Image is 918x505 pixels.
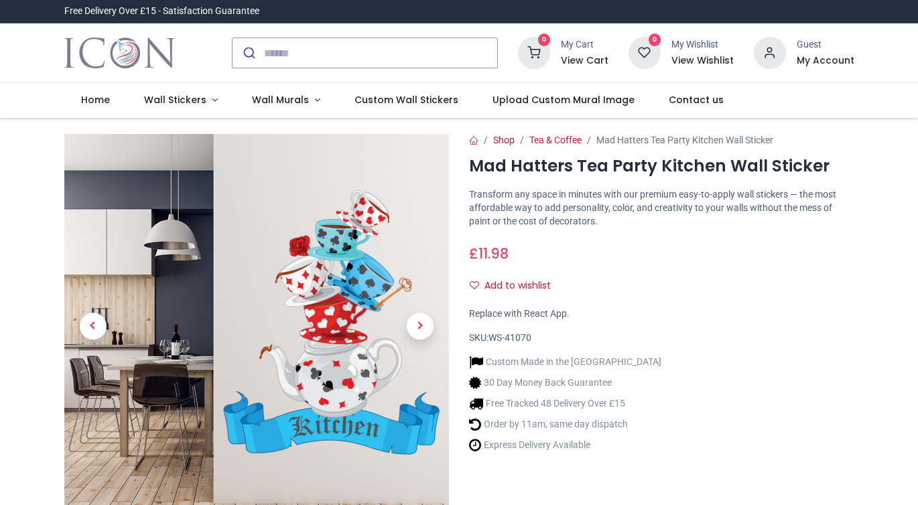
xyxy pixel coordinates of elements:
button: Submit [233,38,264,68]
div: Free Delivery Over £15 - Satisfaction Guarantee [64,5,259,18]
span: 11.98 [478,244,509,263]
a: Logo of Icon Wall Stickers [64,34,175,72]
a: View Wishlist [671,54,734,68]
a: My Account [797,54,854,68]
h1: Mad Hatters Tea Party Kitchen Wall Sticker [469,155,854,177]
div: My Wishlist [671,38,734,52]
a: Next [391,192,449,461]
a: 0 [629,47,661,58]
span: Custom Wall Stickers [354,93,458,106]
p: Transform any space in minutes with our premium easy-to-apply wall stickers — the most affordable... [469,188,854,228]
a: View Cart [561,54,608,68]
span: Home [81,93,110,106]
i: Add to wishlist [470,281,479,290]
li: Express Delivery Available [469,438,661,452]
a: Shop [493,135,515,145]
a: Wall Stickers [127,83,235,118]
li: Order by 11am, same day dispatch [469,417,661,431]
button: Add to wishlistAdd to wishlist [469,275,562,297]
sup: 0 [538,33,551,46]
iframe: Customer reviews powered by Trustpilot [573,5,854,18]
a: Wall Murals [235,83,337,118]
span: Mad Hatters Tea Party Kitchen Wall Sticker [596,135,773,145]
a: Previous [64,192,122,461]
span: Upload Custom Mural Image [493,93,635,106]
span: WS-41070 [488,332,531,343]
li: Custom Made in the [GEOGRAPHIC_DATA] [469,355,661,369]
span: Wall Murals [252,93,309,106]
a: Tea & Coffee [529,135,582,145]
span: Previous [80,313,107,340]
sup: 0 [649,33,661,46]
a: 0 [518,47,550,58]
li: 30 Day Money Back Guarantee [469,376,661,390]
div: Guest [797,38,854,52]
div: My Cart [561,38,608,52]
span: Contact us [669,93,724,106]
div: SKU: [469,332,854,345]
span: Wall Stickers [144,93,206,106]
img: Icon Wall Stickers [64,34,175,72]
span: Next [407,313,434,340]
span: £ [469,244,509,263]
li: Free Tracked 48 Delivery Over £15 [469,396,661,411]
div: Replace with React App. [469,307,854,321]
